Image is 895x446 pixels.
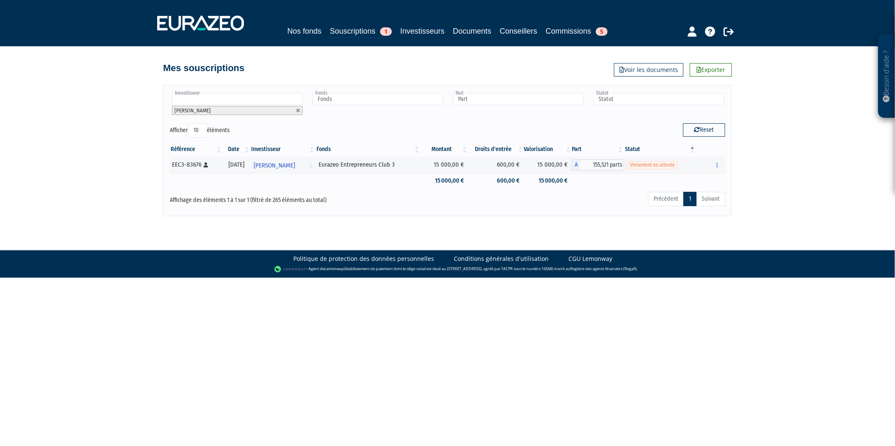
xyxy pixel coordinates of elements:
[222,142,250,157] th: Date: activer pour trier la colonne par ordre croissant
[500,25,537,37] a: Conseillers
[170,142,222,157] th: Référence : activer pour trier la colonne par ordre croissant
[330,25,392,38] a: Souscriptions1
[624,142,696,157] th: Statut : activer pour trier la colonne par ordre d&eacute;croissant
[580,159,624,170] span: 155,521 parts
[293,255,434,263] a: Politique de protection des données personnelles
[683,192,697,206] a: 1
[274,265,307,273] img: logo-lemonway.png
[250,142,315,157] th: Investisseur: activer pour trier la colonne par ordre croissant
[453,25,491,37] a: Documents
[524,157,572,173] td: 15 000,00 €
[324,266,344,271] a: Lemonway
[172,160,220,169] div: EEC3-83676
[572,159,624,170] div: A - Eurazeo Entrepreneurs Club 3
[627,161,678,169] span: Versement en attente
[683,123,725,137] button: Reset
[568,255,612,263] a: CGU Lemonway
[546,25,608,37] a: Commissions5
[400,25,445,37] a: Investisseurs
[882,38,892,114] p: Besoin d'aide ?
[572,142,624,157] th: Part: activer pour trier la colonne par ordre croissant
[319,160,418,169] div: Eurazeo Entrepreneurs Club 3
[420,142,468,157] th: Montant: activer pour trier la colonne par ordre croissant
[572,159,580,170] span: A
[163,63,244,73] h4: Mes souscriptions
[468,142,524,157] th: Droits d'entrée: activer pour trier la colonne par ordre croissant
[468,157,524,173] td: 600,00 €
[596,27,608,36] span: 5
[570,266,637,271] a: Registre des agents financiers (Regafi)
[614,63,683,77] a: Voir les documents
[170,191,394,204] div: Affichage des éléments 1 à 1 sur 1 (filtré de 265 éléments au total)
[8,265,887,273] div: - Agent de (établissement de paiement dont le siège social est situé au [STREET_ADDRESS], agréé p...
[690,63,732,77] a: Exporter
[454,255,549,263] a: Conditions générales d'utilisation
[524,142,572,157] th: Valorisation: activer pour trier la colonne par ordre croissant
[287,25,322,37] a: Nos fonds
[420,157,468,173] td: 15 000,00 €
[174,107,211,114] span: [PERSON_NAME]
[420,173,468,188] td: 15 000,00 €
[524,173,572,188] td: 15 000,00 €
[316,142,421,157] th: Fonds: activer pour trier la colonne par ordre croissant
[309,158,312,173] i: Voir l'investisseur
[170,123,230,138] label: Afficher éléments
[204,162,208,167] i: [Français] Personne physique
[254,158,295,173] span: [PERSON_NAME]
[380,27,392,36] span: 1
[250,157,315,173] a: [PERSON_NAME]
[157,16,244,31] img: 1732889491-logotype_eurazeo_blanc_rvb.png
[225,160,247,169] div: [DATE]
[468,173,524,188] td: 600,00 €
[188,123,207,138] select: Afficheréléments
